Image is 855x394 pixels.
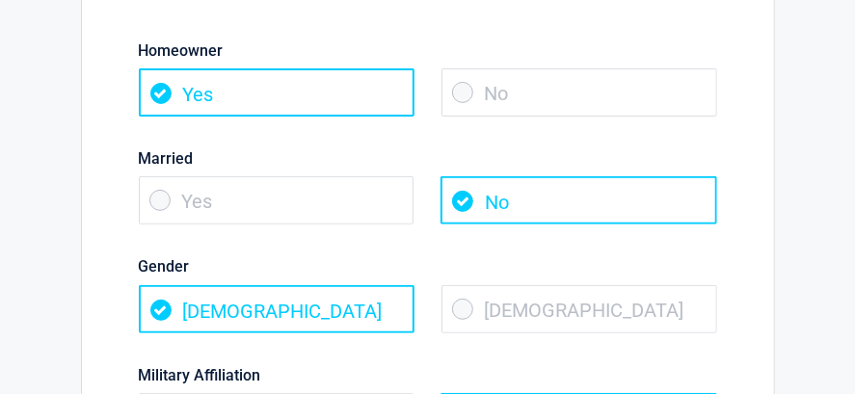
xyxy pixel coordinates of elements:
label: Military Affiliation [139,362,717,388]
label: Homeowner [139,38,717,64]
span: No [441,68,717,117]
span: [DEMOGRAPHIC_DATA] [441,285,717,333]
label: Married [139,145,717,171]
span: Yes [139,68,414,117]
label: Gender [139,253,717,279]
span: Yes [139,176,414,224]
span: [DEMOGRAPHIC_DATA] [139,285,414,333]
span: No [441,176,716,224]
